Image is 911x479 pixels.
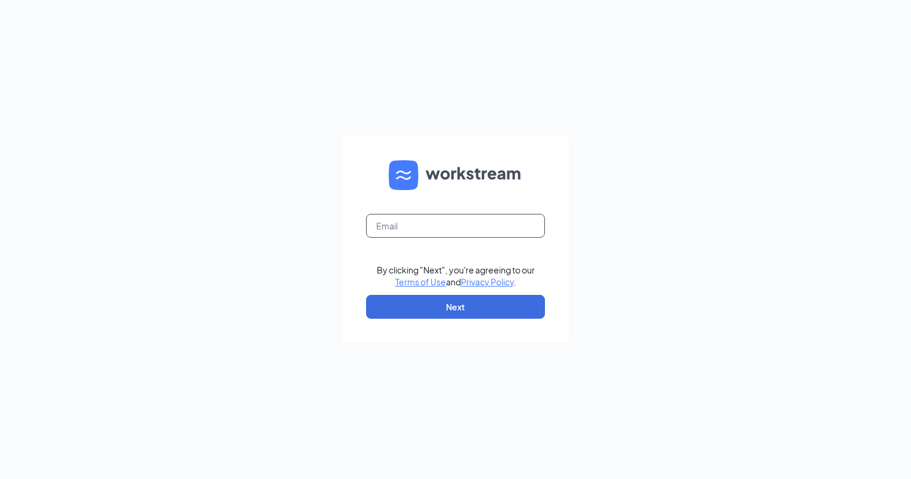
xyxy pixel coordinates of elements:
button: Next [366,295,545,319]
div: By clicking "Next", you're agreeing to our and . [377,264,535,288]
a: Terms of Use [395,276,446,287]
img: WS logo and Workstream text [389,160,522,190]
a: Privacy Policy [461,276,514,287]
input: Email [366,214,545,238]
